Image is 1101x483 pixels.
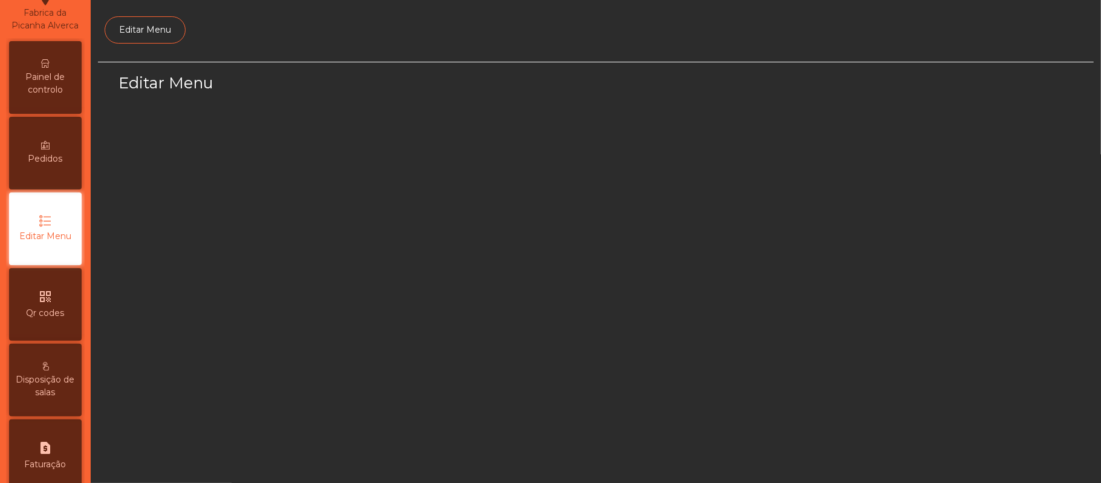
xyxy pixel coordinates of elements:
[12,373,79,399] span: Disposição de salas
[19,230,71,243] span: Editar Menu
[27,307,65,320] span: Qr codes
[38,289,53,304] i: qr_code
[25,458,67,471] span: Faturação
[38,441,53,455] i: request_page
[105,16,186,44] a: Editar Menu
[12,71,79,96] span: Painel de controlo
[119,72,593,94] h3: Editar Menu
[28,153,63,165] span: Pedidos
